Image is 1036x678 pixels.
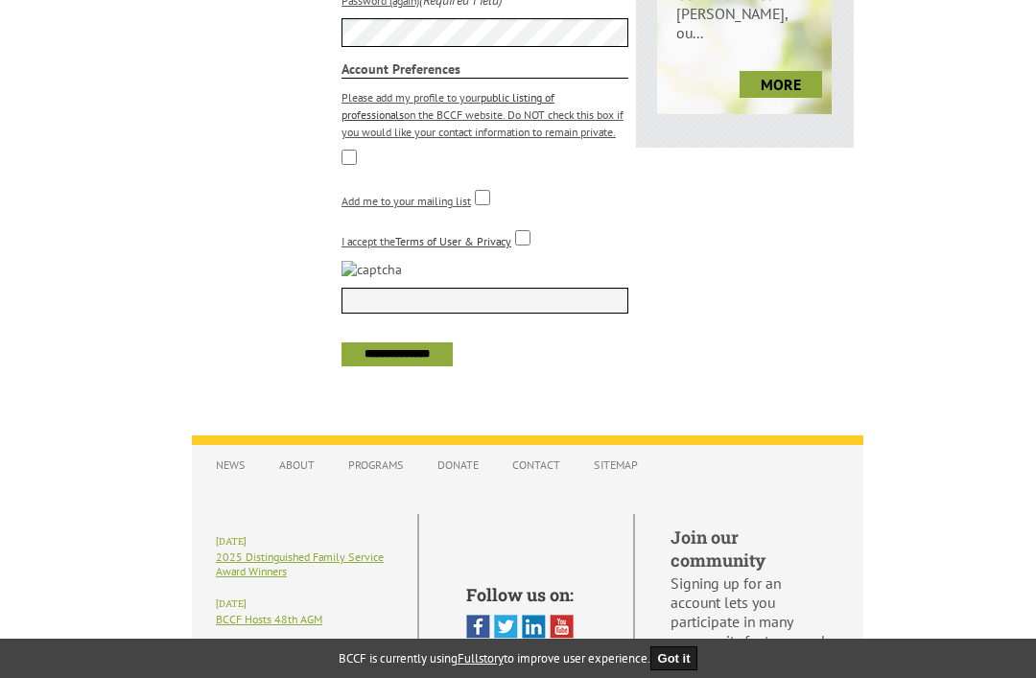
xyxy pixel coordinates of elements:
a: Sitemap [584,448,647,481]
label: Please add my profile to your on the BCCF website. Do NOT check this box if you would like your c... [341,90,624,139]
p: [PERSON_NAME], ou... [657,4,832,61]
a: BCCF Hosts 48th AGM [216,612,322,626]
a: News [206,448,255,481]
h6: [DATE] [216,535,401,548]
a: About [270,448,324,481]
strong: Account Preferences [341,60,629,79]
a: Terms of User & Privacy [395,234,511,248]
img: Linked In [522,615,546,639]
a: Donate [428,448,488,481]
a: public listing of professionals [341,90,554,122]
a: 2025 Distinguished Family Service Award Winners [216,549,384,578]
img: captcha [341,261,402,278]
a: Contact [503,448,570,481]
a: Fullstory [458,650,504,666]
img: Facebook [466,615,490,639]
h5: Join our community [671,526,832,572]
h6: [DATE] [216,597,401,610]
label: Add me to your mailing list [341,194,471,208]
img: You Tube [550,615,574,639]
a: more [740,71,822,98]
button: Got it [650,646,698,670]
h5: Follow us on: [466,583,587,606]
label: I accept the [341,234,511,248]
img: Twitter [494,615,518,639]
a: Programs [339,448,413,481]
